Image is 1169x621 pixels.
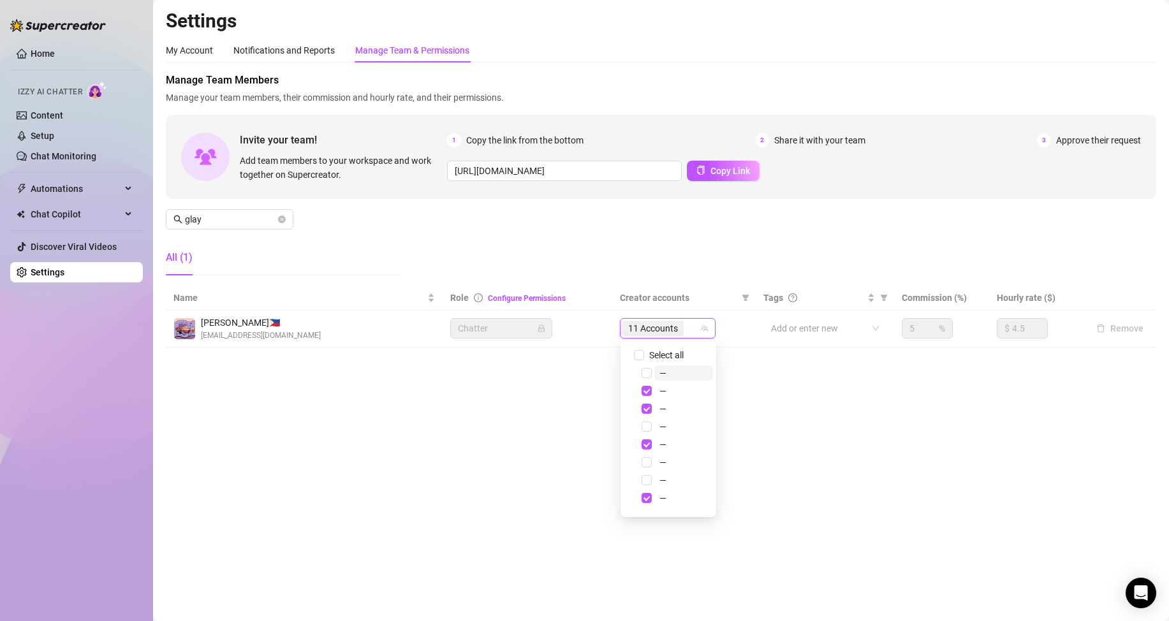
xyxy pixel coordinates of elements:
[659,475,666,485] span: —
[174,318,195,339] img: Glaybel Getes
[642,386,652,396] span: Select tree node
[466,133,584,147] span: Copy the link from the bottom
[240,132,447,148] span: Invite your team!
[763,291,783,305] span: Tags
[31,110,63,121] a: Content
[173,215,182,224] span: search
[642,475,652,485] span: Select tree node
[447,133,461,147] span: 1
[166,43,213,57] div: My Account
[894,286,989,310] th: Commission (%)
[538,325,545,332] span: lock
[742,294,749,302] span: filter
[18,86,82,98] span: Izzy AI Chatter
[17,184,27,194] span: thunderbolt
[201,330,321,342] span: [EMAIL_ADDRESS][DOMAIN_NAME]
[173,291,425,305] span: Name
[628,321,678,335] span: 11 Accounts
[622,321,684,336] span: 11 Accounts
[450,293,469,303] span: Role
[355,43,469,57] div: Manage Team & Permissions
[166,286,443,310] th: Name
[687,161,760,181] button: Copy Link
[642,421,652,432] span: Select tree node
[880,294,888,302] span: filter
[642,457,652,467] span: Select tree node
[31,267,64,277] a: Settings
[739,288,752,307] span: filter
[474,293,483,302] span: info-circle
[696,166,705,175] span: copy
[166,73,1156,88] span: Manage Team Members
[31,151,96,161] a: Chat Monitoring
[659,368,666,378] span: —
[989,286,1084,310] th: Hourly rate ($)
[659,404,666,414] span: —
[278,216,286,223] button: close-circle
[31,131,54,141] a: Setup
[701,325,709,332] span: team
[710,166,750,176] span: Copy Link
[878,288,890,307] span: filter
[642,439,652,449] span: Select tree node
[1037,133,1051,147] span: 3
[659,439,666,449] span: —
[458,319,545,338] span: Chatter
[201,316,321,330] span: [PERSON_NAME] 🇵🇭
[166,9,1156,33] h2: Settings
[659,457,666,467] span: —
[87,81,107,99] img: AI Chatter
[31,242,117,252] a: Discover Viral Videos
[659,493,666,503] span: —
[31,48,55,59] a: Home
[620,291,737,305] span: Creator accounts
[659,421,666,432] span: —
[488,294,566,303] a: Configure Permissions
[233,43,335,57] div: Notifications and Reports
[644,348,689,362] span: Select all
[755,133,769,147] span: 2
[1091,321,1149,336] button: Remove
[166,250,193,265] div: All (1)
[31,179,121,199] span: Automations
[166,91,1156,105] span: Manage your team members, their commission and hourly rate, and their permissions.
[1126,578,1156,608] div: Open Intercom Messenger
[185,212,276,226] input: Search members
[642,368,652,378] span: Select tree node
[240,154,442,182] span: Add team members to your workspace and work together on Supercreator.
[774,133,865,147] span: Share it with your team
[659,386,666,396] span: —
[642,493,652,503] span: Select tree node
[31,204,121,224] span: Chat Copilot
[17,210,25,219] img: Chat Copilot
[642,404,652,414] span: Select tree node
[1056,133,1141,147] span: Approve their request
[10,19,106,32] img: logo-BBDzfeDw.svg
[788,293,797,302] span: question-circle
